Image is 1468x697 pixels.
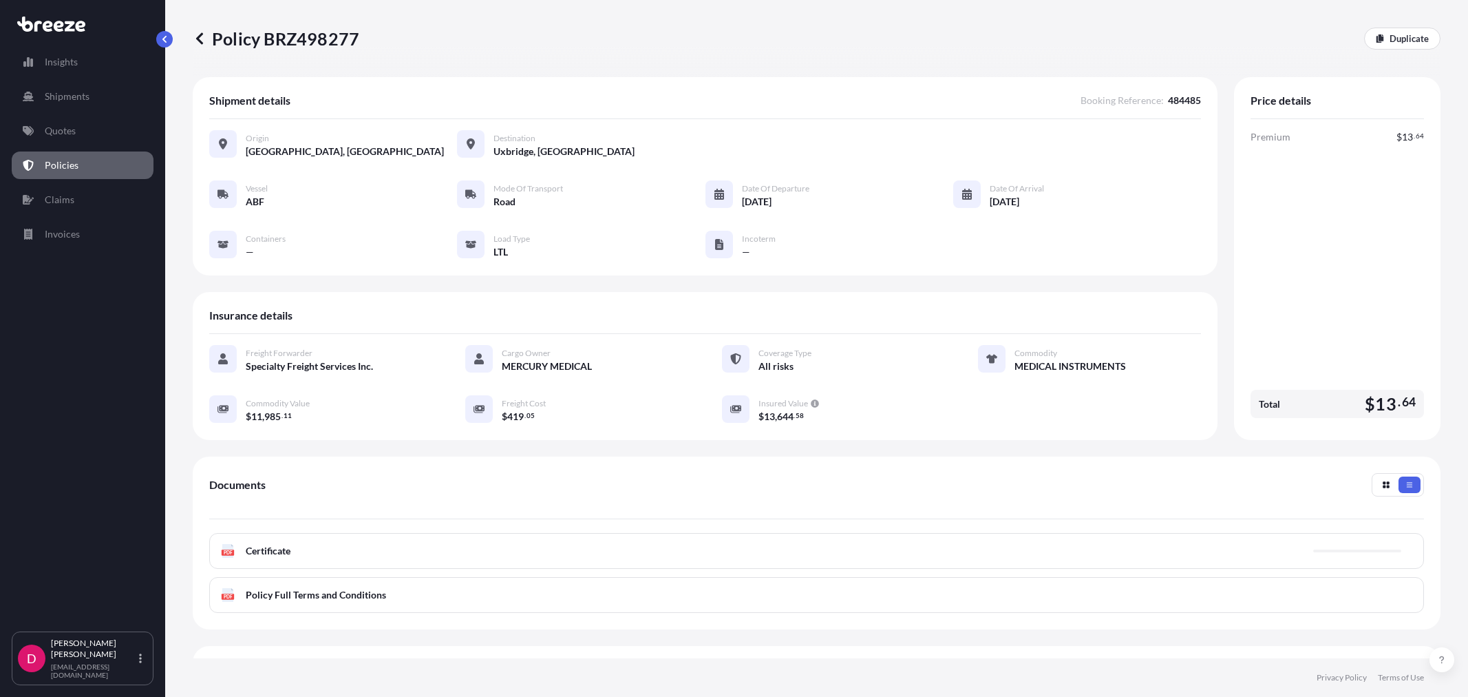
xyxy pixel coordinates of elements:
[1414,134,1415,138] span: .
[45,158,78,172] p: Policies
[1251,94,1311,107] span: Price details
[262,412,264,422] span: ,
[12,48,153,76] a: Insights
[775,412,777,422] span: ,
[493,195,515,209] span: Road
[502,360,592,373] span: MERCURY MEDICAL
[493,133,535,144] span: Destination
[1014,360,1126,373] span: MEDICAL INSTRUMENTS
[246,398,310,409] span: Commodity Value
[742,233,776,245] span: Incoterm
[264,412,281,422] span: 985
[493,245,508,259] span: LTL
[1416,134,1424,138] span: 64
[1251,130,1290,144] span: Premium
[12,220,153,248] a: Invoices
[1398,398,1401,406] span: .
[224,594,233,599] text: PDF
[1014,348,1057,359] span: Commodity
[45,227,80,241] p: Invoices
[1378,672,1424,683] a: Terms of Use
[209,309,292,322] span: Insurance details
[1364,28,1440,50] a: Duplicate
[502,348,551,359] span: Cargo Owner
[742,245,750,259] span: —
[990,183,1044,194] span: Date of Arrival
[246,195,264,209] span: ABF
[246,588,386,602] span: Policy Full Terms and Conditions
[12,186,153,214] a: Claims
[193,28,359,50] p: Policy BRZ498277
[45,193,74,207] p: Claims
[1317,672,1367,683] a: Privacy Policy
[246,360,373,373] span: Specialty Freight Services Inc.
[209,478,266,492] span: Documents
[758,360,794,373] span: All risks
[12,152,153,179] a: Policies
[1259,397,1280,411] span: Total
[1168,94,1201,107] span: 484485
[1402,398,1416,406] span: 64
[502,412,507,422] span: $
[990,195,1019,209] span: [DATE]
[246,245,254,259] span: —
[796,413,804,418] span: 58
[493,183,563,194] span: Mode of Transport
[507,412,524,422] span: 419
[246,183,268,194] span: Vessel
[524,413,526,418] span: .
[246,233,286,245] span: Containers
[246,348,312,359] span: Freight Forwarder
[224,550,233,555] text: PDF
[281,413,283,418] span: .
[246,544,290,558] span: Certificate
[246,412,251,422] span: $
[742,183,809,194] span: Date of Departure
[209,94,290,107] span: Shipment details
[758,348,811,359] span: Coverage Type
[526,413,535,418] span: 05
[1081,94,1164,107] span: Booking Reference :
[493,233,530,245] span: Load Type
[246,133,269,144] span: Origin
[45,55,78,69] p: Insights
[12,83,153,110] a: Shipments
[51,638,136,660] p: [PERSON_NAME] [PERSON_NAME]
[45,90,89,103] p: Shipments
[251,412,262,422] span: 11
[1396,132,1402,142] span: $
[51,663,136,679] p: [EMAIL_ADDRESS][DOMAIN_NAME]
[758,398,808,409] span: Insured Value
[27,652,36,665] span: D
[758,412,764,422] span: $
[742,195,772,209] span: [DATE]
[1402,132,1413,142] span: 13
[764,412,775,422] span: 13
[246,145,444,158] span: [GEOGRAPHIC_DATA], [GEOGRAPHIC_DATA]
[794,413,795,418] span: .
[209,577,1424,613] a: PDFPolicy Full Terms and Conditions
[284,413,292,418] span: 11
[1375,395,1396,413] span: 13
[1365,395,1375,413] span: $
[502,398,546,409] span: Freight Cost
[12,117,153,145] a: Quotes
[45,124,76,138] p: Quotes
[493,145,635,158] span: Uxbridge, [GEOGRAPHIC_DATA]
[1390,32,1429,45] p: Duplicate
[777,412,794,422] span: 644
